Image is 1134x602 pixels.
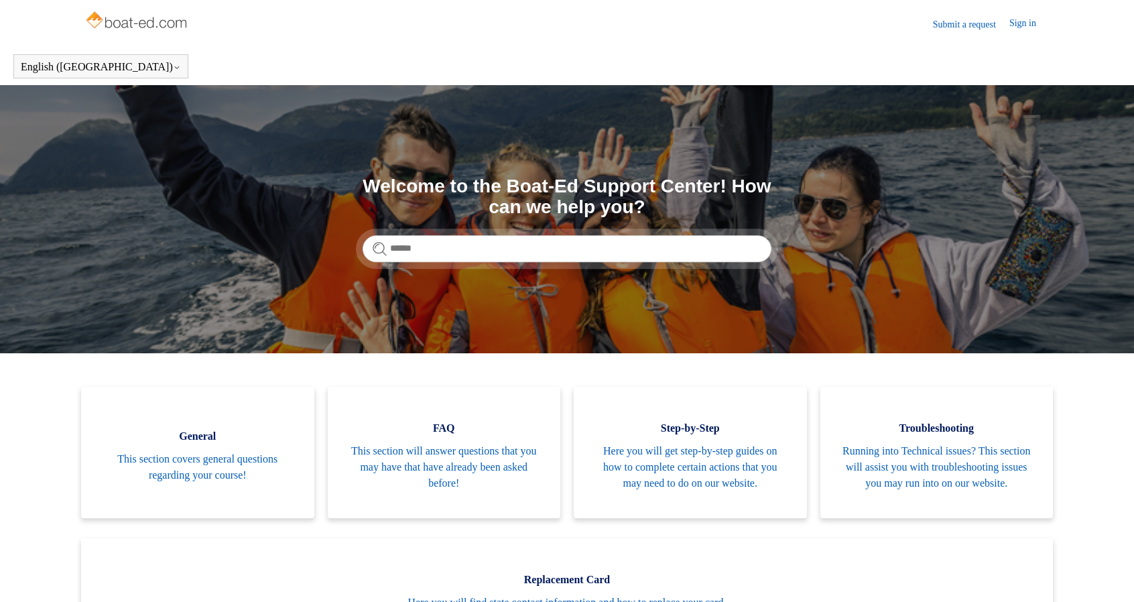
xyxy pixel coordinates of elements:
a: Troubleshooting Running into Technical issues? This section will assist you with troubleshooting ... [820,387,1054,518]
a: Submit a request [933,17,1009,32]
span: FAQ [348,420,541,436]
div: Live chat [1089,557,1124,592]
span: Running into Technical issues? This section will assist you with troubleshooting issues you may r... [840,443,1033,491]
span: This section will answer questions that you may have that have already been asked before! [348,443,541,491]
span: General [101,428,294,444]
button: English ([GEOGRAPHIC_DATA]) [21,61,181,73]
a: General This section covers general questions regarding your course! [81,387,314,518]
a: FAQ This section will answer questions that you may have that have already been asked before! [328,387,561,518]
img: Boat-Ed Help Center home page [84,8,191,35]
span: This section covers general questions regarding your course! [101,451,294,483]
input: Search [363,235,771,262]
span: Step-by-Step [594,420,787,436]
span: Replacement Card [101,572,1033,588]
a: Step-by-Step Here you will get step-by-step guides on how to complete certain actions that you ma... [574,387,807,518]
span: Here you will get step-by-step guides on how to complete certain actions that you may need to do ... [594,443,787,491]
a: Sign in [1009,16,1050,32]
h1: Welcome to the Boat-Ed Support Center! How can we help you? [363,176,771,218]
span: Troubleshooting [840,420,1033,436]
